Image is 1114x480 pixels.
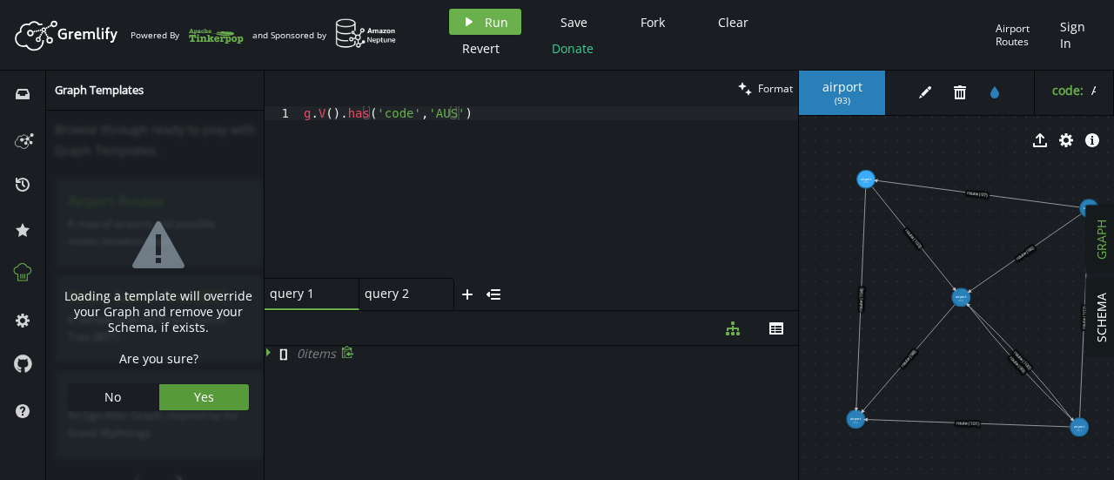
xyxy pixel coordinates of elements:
[705,9,762,35] button: Clear
[68,384,158,410] button: No
[958,299,963,302] tspan: (84)
[956,419,979,427] text: route (101)
[131,20,244,51] div: Powered By
[1051,9,1101,61] button: Sign In
[1052,82,1084,98] label: code :
[758,81,793,96] span: Format
[159,384,250,410] button: Yes
[956,294,967,299] tspan: airport
[365,286,434,301] span: query 2
[627,9,679,35] button: Fork
[462,40,500,57] span: Revert
[1091,82,1112,98] span: ATL
[1084,206,1095,210] tspan: airport
[733,71,798,106] button: Format
[1060,18,1092,51] span: Sign In
[279,346,284,362] span: [
[853,421,858,424] tspan: (90)
[270,286,339,301] span: query 1
[1093,293,1110,342] span: SCHEMA
[449,35,513,61] button: Revert
[265,106,300,120] div: 1
[861,177,872,181] tspan: airport
[857,287,865,311] text: route (104)
[335,18,397,49] img: AWS Neptune
[104,389,121,405] span: No
[1093,220,1110,260] span: GRAPH
[547,9,601,35] button: Save
[50,288,266,367] div: Loading a template will override your Graph and remove your Schema, if exists. Are you sure?
[816,79,868,95] span: airport
[641,14,665,30] span: Fork
[449,9,521,35] button: Run
[552,40,594,57] span: Donate
[863,180,869,184] tspan: (93)
[1074,424,1085,429] tspan: airport
[1080,306,1088,329] text: route (102)
[284,346,288,362] span: ]
[718,14,748,30] span: Clear
[996,22,1051,49] div: Airport Routes
[55,82,144,98] span: Graph Templates
[1077,429,1082,432] tspan: (87)
[835,95,850,106] span: ( 93 )
[252,18,397,51] div: and Sponsored by
[194,389,214,405] span: Yes
[539,35,607,61] button: Donate
[850,416,862,421] tspan: airport
[297,345,336,362] span: 0 item s
[485,14,508,30] span: Run
[560,14,587,30] span: Save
